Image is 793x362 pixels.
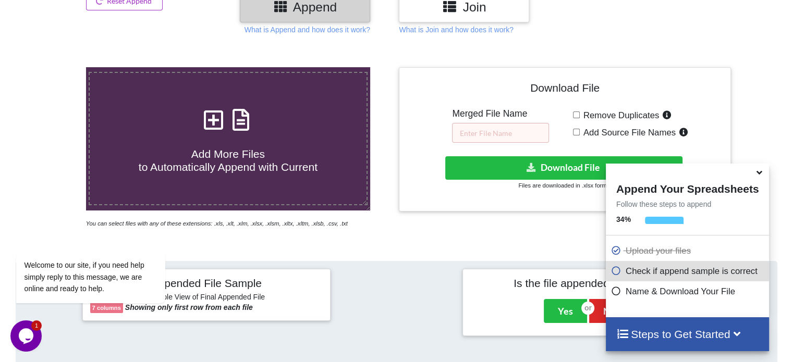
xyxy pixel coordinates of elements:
[399,24,513,35] p: What is Join and how does it work?
[606,199,769,209] p: Follow these steps to append
[125,303,253,311] b: Showing only first row from each file
[139,148,318,173] span: Add More Files to Automatically Append with Current
[14,161,134,193] span: Welcome to our site, if you need help simply reply to this message, we are online and ready to help.
[90,293,323,303] h6: Sample View of Final Appended File
[589,299,630,323] button: No
[470,277,703,290] h4: Is the file appended correctly?
[86,220,348,227] i: You can select files with any of these extensions: .xls, .xlt, .xlm, .xlsx, .xlsm, .xltx, .xltm, ...
[544,299,587,323] button: Yes
[452,123,549,143] input: Enter File Name
[611,285,766,298] p: Name & Download Your File
[616,328,759,341] h4: Steps to Get Started
[10,320,44,352] iframe: chat widget
[445,156,682,180] button: Download File
[580,110,660,120] span: Remove Duplicates
[10,100,198,315] iframe: chat widget
[407,75,723,105] h4: Download File
[90,277,323,291] h4: Appended File Sample
[616,215,631,223] b: 34 %
[606,180,769,195] h4: Append Your Spreadsheets
[518,182,611,189] small: Files are downloaded in .xlsx format
[245,24,370,35] p: What is Append and how does it work?
[611,244,766,257] p: Upload your files
[580,128,676,138] span: Add Source File Names
[611,265,766,278] p: Check if append sample is correct
[452,108,549,119] h5: Merged File Name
